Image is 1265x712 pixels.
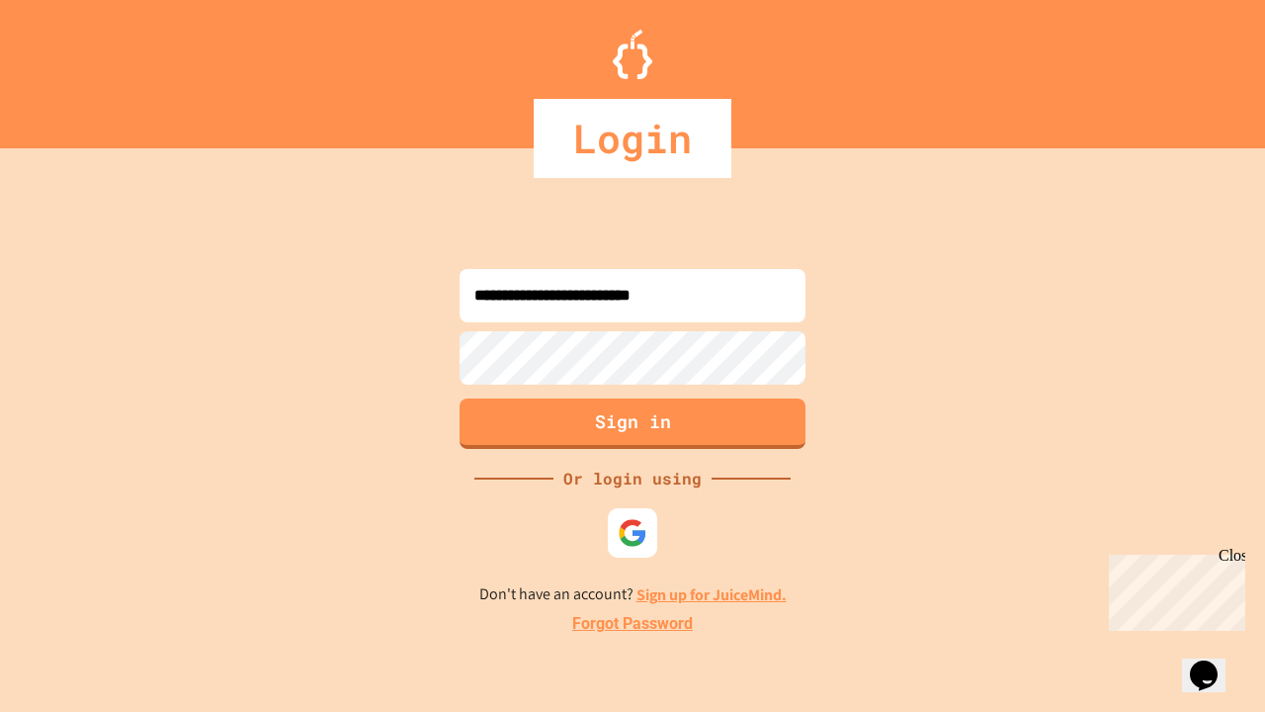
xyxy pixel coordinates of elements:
img: Logo.svg [613,30,652,79]
p: Don't have an account? [479,582,787,607]
img: google-icon.svg [618,518,647,548]
button: Sign in [460,399,805,449]
div: Chat with us now!Close [8,8,136,126]
iframe: chat widget [1182,633,1245,692]
a: Sign up for JuiceMind. [636,584,787,605]
div: Login [534,99,731,178]
iframe: chat widget [1101,547,1245,631]
div: Or login using [553,467,712,490]
a: Forgot Password [572,612,693,636]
